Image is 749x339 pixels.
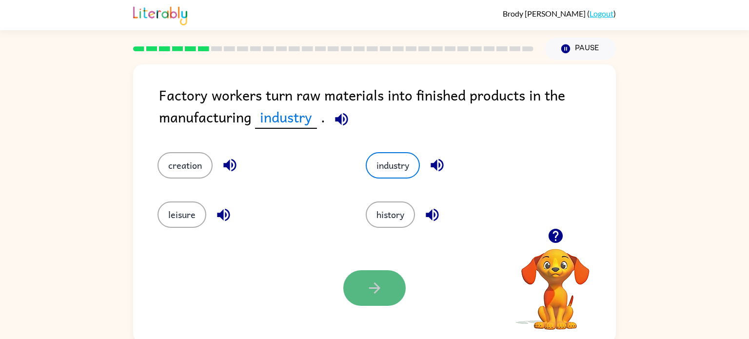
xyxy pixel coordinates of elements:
span: Brody [PERSON_NAME] [503,9,587,18]
button: leisure [158,201,206,228]
a: Logout [590,9,613,18]
span: industry [255,106,317,129]
button: creation [158,152,213,179]
button: history [366,201,415,228]
button: industry [366,152,420,179]
div: Factory workers turn raw materials into finished products in the manufacturing . [159,84,616,133]
div: ( ) [503,9,616,18]
img: Literably [133,4,187,25]
video: Your browser must support playing .mp4 files to use Literably. Please try using another browser. [507,234,604,331]
button: Pause [545,38,616,60]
